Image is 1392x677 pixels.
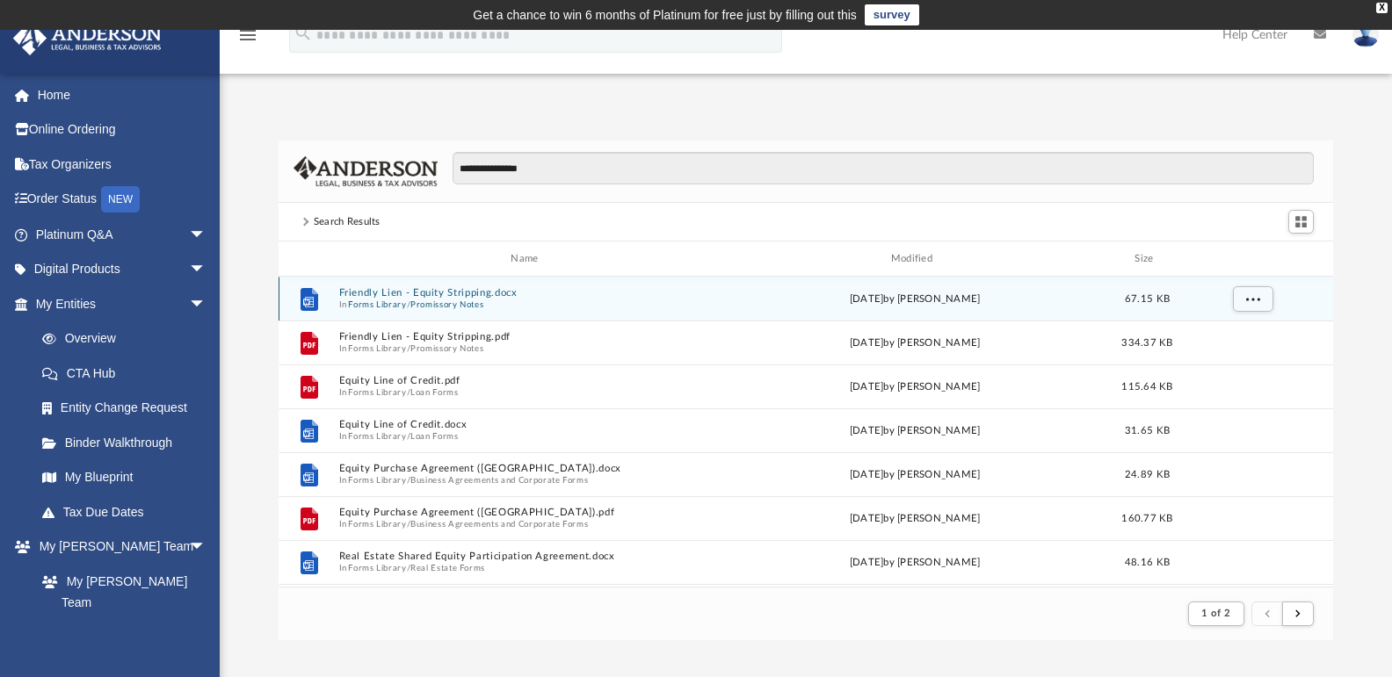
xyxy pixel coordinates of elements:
[1288,210,1315,234] button: Switch to Grid View
[406,430,410,442] span: /
[348,299,406,310] button: Forms Library
[1121,514,1172,523] span: 160.77 KB
[348,430,406,442] button: Forms Library
[12,112,233,148] a: Online Ordering
[189,217,224,253] span: arrow_drop_down
[338,386,717,398] span: In
[294,24,313,43] i: search
[8,21,167,55] img: Anderson Advisors Platinum Portal
[406,474,410,486] span: /
[237,33,258,46] a: menu
[338,331,717,342] button: Friendly Lien - Equity Stripping.pdf
[12,182,233,218] a: Order StatusNEW
[348,342,406,354] button: Forms Library
[338,507,717,518] button: Equity Purchase Agreement ([GEOGRAPHIC_DATA]).pdf
[338,430,717,442] span: In
[1125,294,1170,304] span: 67.15 KB
[189,286,224,322] span: arrow_drop_down
[1232,286,1272,313] button: More options
[189,529,224,565] span: arrow_drop_down
[725,555,1104,571] div: [DATE] by [PERSON_NAME]
[725,251,1105,267] div: Modified
[12,77,233,112] a: Home
[348,518,406,529] button: Forms Library
[338,562,717,573] span: In
[338,463,717,474] button: Equity Purchase Agreement ([GEOGRAPHIC_DATA]).docx
[286,251,330,267] div: id
[725,379,1104,395] div: [DATE] by [PERSON_NAME]
[725,467,1104,483] div: [DATE] by [PERSON_NAME]
[314,214,381,230] div: Search Results
[1112,251,1182,267] div: Size
[337,251,717,267] div: Name
[1121,338,1172,348] span: 334.37 KB
[1125,470,1170,479] span: 24.89 KB
[453,152,1314,185] input: Search files and folders
[725,292,1104,307] div: [DATE] by [PERSON_NAME]
[1352,22,1379,47] img: User Pic
[237,25,258,46] i: menu
[12,147,233,182] a: Tax Organizers
[101,186,140,212] div: NEW
[338,551,717,562] button: Real Estate Shared Equity Participation Agreement.docx
[25,425,233,460] a: Binder Walkthrough
[725,511,1104,527] div: [DATE] by [PERSON_NAME]
[12,217,233,252] a: Platinum Q&Aarrow_drop_down
[410,299,483,310] button: Promissory Notes
[473,4,857,25] div: Get a chance to win 6 months of Platinum for free just by filling out this
[1121,382,1172,392] span: 115.64 KB
[25,494,233,529] a: Tax Due Dates
[1190,251,1313,267] div: id
[406,562,410,573] span: /
[1125,426,1170,436] span: 31.65 KB
[410,430,459,442] button: Loan Forms
[410,386,459,398] button: Loan Forms
[406,299,410,310] span: /
[865,4,919,25] a: survey
[1201,609,1230,618] span: 1 of 2
[338,474,717,486] span: In
[279,277,1334,587] div: grid
[25,321,233,357] a: Overview
[725,423,1104,439] div: [DATE] by [PERSON_NAME]
[25,356,233,391] a: CTA Hub
[189,252,224,288] span: arrow_drop_down
[348,386,406,398] button: Forms Library
[338,287,717,299] button: Friendly Lien - Equity Stripping.docx
[25,564,215,620] a: My [PERSON_NAME] Team
[406,342,410,354] span: /
[338,419,717,430] button: Equity Line of Credit.docx
[410,518,588,529] button: Business Agreements and Corporate Forms
[725,335,1104,351] div: [DATE] by [PERSON_NAME]
[406,386,410,398] span: /
[410,474,588,486] button: Business Agreements and Corporate Forms
[348,474,406,486] button: Forms Library
[338,342,717,354] span: In
[12,252,233,287] a: Digital Productsarrow_drop_down
[1125,558,1170,567] span: 48.16 KB
[348,562,406,573] button: Forms Library
[338,375,717,386] button: Equity Line of Credit.pdf
[1376,3,1388,13] div: close
[338,299,717,310] span: In
[406,518,410,529] span: /
[12,529,224,565] a: My [PERSON_NAME] Teamarrow_drop_down
[25,460,224,495] a: My Blueprint
[338,518,717,529] span: In
[1188,601,1243,626] button: 1 of 2
[410,562,485,573] button: Real Estate Forms
[410,342,483,354] button: Promissory Notes
[25,391,233,426] a: Entity Change Request
[12,286,233,321] a: My Entitiesarrow_drop_down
